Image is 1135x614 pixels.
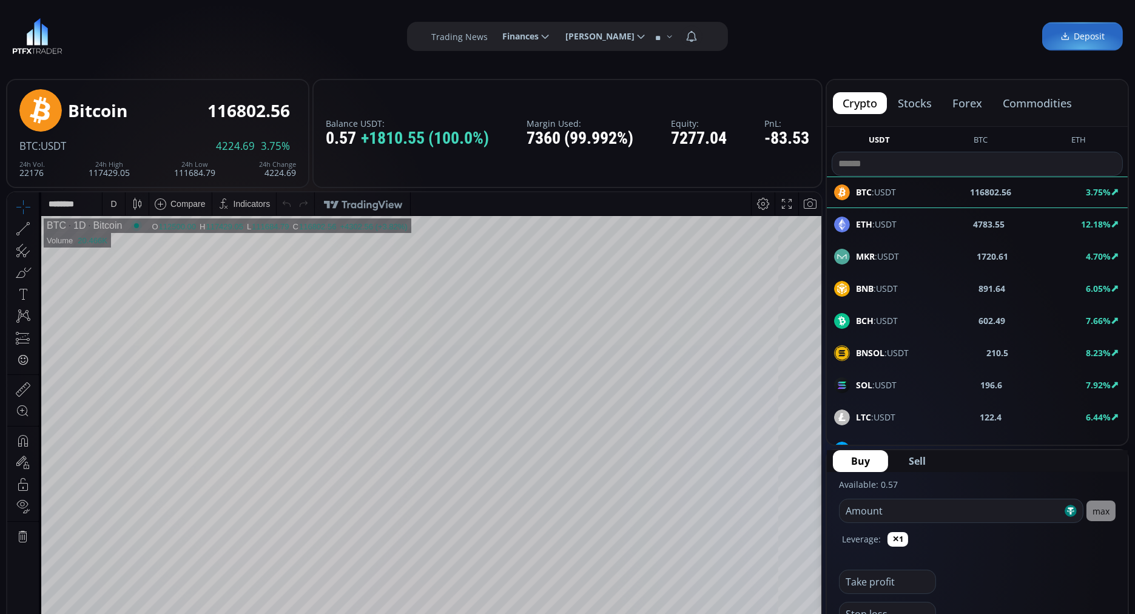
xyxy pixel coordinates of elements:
div: Go to [163,482,182,505]
b: 122.4 [980,411,1002,423]
div: 4224.69 [259,161,296,177]
span: Deposit [1060,30,1105,43]
button: ETH [1066,134,1091,149]
span: 4224.69 [216,141,255,152]
div: +4302.56 (+3.82%) [332,30,400,39]
b: 602.49 [978,314,1005,327]
div: Hide Drawings Toolbar [28,453,33,470]
div: 111684.79 [174,161,215,177]
div: 117429.05 [89,161,130,177]
div: 24h Change [259,161,296,168]
div: 7360 (99.992%) [527,129,633,148]
span: Finances [494,24,539,49]
div: L [240,30,244,39]
div: 1d [137,488,147,498]
div: 1D [59,28,78,39]
div: Market open [124,28,135,39]
span: Sell [909,454,926,468]
div: O [144,30,151,39]
b: 12.18% [1081,218,1111,230]
div: BTC [39,28,59,39]
div: Toggle Log Scale [767,482,787,505]
span: :USDT [856,346,909,359]
div: 24h High [89,161,130,168]
b: BCH [856,315,874,326]
b: 210.5 [986,346,1008,359]
label: Leverage: [842,533,881,545]
div: 116802.56 [292,30,329,39]
button: commodities [993,92,1082,114]
span: :USDT [38,139,66,153]
b: 4.70% [1086,251,1111,262]
div: D [103,7,109,16]
div: Indicators [226,7,263,16]
button: forex [943,92,992,114]
label: Trading News [431,30,488,43]
label: Equity: [671,119,727,128]
div: 3m [79,488,90,498]
div: 111684.79 [244,30,281,39]
div: 112500.00 [152,30,189,39]
div: 20.466K [70,44,99,53]
button: 18:54:44 (UTC) [672,482,739,505]
b: 7.39% [1086,444,1111,455]
b: 7.66% [1086,315,1111,326]
div: 116802.56 [207,101,290,120]
div: Bitcoin [78,28,115,39]
div: Volume [39,44,66,53]
div: 117429.05 [198,30,235,39]
div: C [286,30,292,39]
div: Bitcoin [68,101,127,120]
div: 22176 [19,161,45,177]
b: 8.23% [1086,347,1111,359]
b: 26.88 [982,443,1004,456]
div: H [192,30,198,39]
span: :USDT [856,379,897,391]
span: :USDT [856,250,899,263]
button: USDT [864,134,895,149]
div: 24h Vol. [19,161,45,168]
button: Buy [833,450,888,472]
div: auto [792,488,808,498]
b: 1720.61 [977,250,1008,263]
button: stocks [888,92,941,114]
b: ETH [856,218,872,230]
div: Toggle Percentage [750,482,767,505]
div: Toggle Auto Scale [787,482,812,505]
span: :USDT [856,218,897,231]
div: log [772,488,783,498]
div: 0.57 [326,129,489,148]
span: +1810.55 (100.0%) [361,129,489,148]
span: [PERSON_NAME] [557,24,635,49]
span: 3.75% [261,141,290,152]
b: 6.05% [1086,283,1111,294]
button: BTC [969,134,992,149]
span: :USDT [856,282,898,295]
b: 4783.55 [973,218,1005,231]
label: Margin Used: [527,119,633,128]
b: LINK [856,444,876,455]
b: LTC [856,411,871,423]
span: :USDT [856,411,895,423]
button: ✕1 [887,532,908,547]
div: 24h Low [174,161,215,168]
b: 891.64 [978,282,1005,295]
b: BNB [856,283,874,294]
a: Deposit [1042,22,1123,51]
span: Buy [851,454,870,468]
div: 1m [99,488,110,498]
span: :USDT [856,443,900,456]
div: 1y [61,488,70,498]
div: -83.53 [764,129,809,148]
b: 7.92% [1086,379,1111,391]
div: 5y [44,488,53,498]
label: Balance USDT: [326,119,489,128]
div: Compare [163,7,198,16]
img: LOGO [12,18,62,55]
span: :USDT [856,314,898,327]
b: 6.44% [1086,411,1111,423]
b: SOL [856,379,872,391]
button: Sell [891,450,944,472]
span: BTC [19,139,38,153]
